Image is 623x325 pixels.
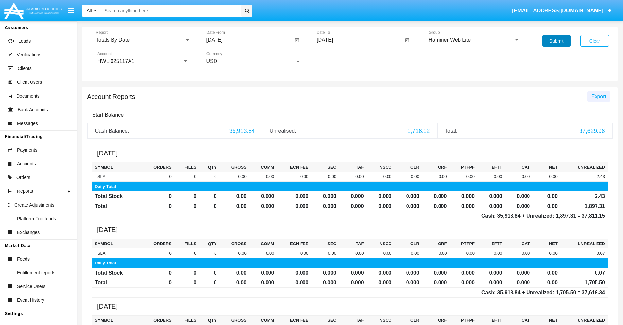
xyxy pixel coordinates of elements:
th: Comm [249,315,277,325]
td: 0.000 [367,191,394,201]
th: Orders [140,162,174,172]
th: PTFPF [449,239,477,248]
span: Clients [18,65,32,72]
td: 0.000 [311,201,339,211]
th: Comm [249,162,277,172]
th: Gross [219,162,249,172]
td: 0.00 [219,191,249,201]
th: TAF [339,315,367,325]
span: 1,716.12 [407,128,430,134]
td: 0.000 [422,191,450,201]
td: 0.00 [219,172,249,182]
td: 0.00 [339,248,367,258]
th: TAF [339,162,367,172]
td: 0.000 [394,201,422,211]
td: Daily Total [92,181,608,191]
span: 35,913.84 [497,213,520,219]
td: 0.00 [532,248,560,258]
div: Unrealised: [270,127,403,135]
td: 0 [140,278,174,287]
span: Create Adjustments [14,202,54,208]
th: Gross [219,239,249,248]
span: Unrealized: [526,290,576,295]
h5: [DATE] [92,221,608,239]
td: 0.000 [249,201,277,211]
span: Entitlement reports [17,269,56,276]
th: ORF [422,315,450,325]
button: Open calendar [293,36,301,44]
td: 0.000 [449,191,477,201]
th: Net [532,162,560,172]
td: 0 [140,248,174,258]
td: 0.000 [249,278,277,287]
span: 35,913.84 [497,290,520,295]
th: CLR [394,162,422,172]
span: 37,619.34 [582,290,605,295]
th: Symbol [92,162,140,172]
td: 0 [140,172,174,182]
td: 0 [199,248,219,258]
td: 0.07 [560,268,608,278]
td: 0.00 [367,248,394,258]
td: 0.000 [311,268,339,278]
td: 0 [174,191,199,201]
th: TAF [339,239,367,248]
td: 0.000 [339,278,367,287]
th: Symbol [92,315,140,325]
span: 35,913.84 [229,128,255,134]
td: 0.00 [422,248,450,258]
td: 0 [199,268,219,278]
th: SEC [311,315,339,325]
td: 0.00 [249,248,277,258]
td: Total [92,278,140,287]
th: Qty [199,162,219,172]
td: 0.000 [339,191,367,201]
td: 0.000 [277,268,311,278]
button: Export [587,91,610,102]
h5: [DATE] [92,298,608,315]
td: 0.00 [422,172,450,182]
span: Bank Accounts [18,106,48,113]
th: Gross [219,315,249,325]
td: 0.000 [449,268,477,278]
td: TSLA [92,172,140,182]
td: 0.00 [394,248,422,258]
span: Messages [17,120,38,127]
button: Submit [542,35,571,47]
th: EFTT [477,315,505,325]
td: 0.000 [394,268,422,278]
td: 0.00 [505,172,533,182]
span: Orders [16,174,30,181]
span: Service Users [17,283,45,290]
td: 0.000 [477,201,505,211]
th: Symbol [92,239,140,248]
th: Fills [174,239,199,248]
th: Ecn Fee [277,315,311,325]
span: Reports [17,188,33,195]
th: CAT [505,315,533,325]
td: 1,705.50 [560,278,608,287]
td: 0.000 [477,268,505,278]
td: TSLA [92,248,140,258]
td: 0.00 [219,248,249,258]
td: 0.00 [277,248,311,258]
th: NSCC [367,239,394,248]
td: 0 [174,268,199,278]
span: 1,705.50 [556,290,576,295]
span: Feeds [17,256,30,262]
td: 0.00 [532,172,560,182]
th: NSCC [367,315,394,325]
td: 0.00 [339,172,367,182]
span: = [577,290,605,295]
th: ORF [422,239,450,248]
td: 0.00 [311,248,339,258]
td: Daily Total [92,258,608,268]
td: 0.000 [505,278,533,287]
a: [EMAIL_ADDRESS][DOMAIN_NAME] [509,2,615,20]
div: Cash Balance: [95,127,224,135]
td: 0.00 [277,172,311,182]
td: 0.000 [505,268,533,278]
h5: [DATE] [92,144,608,162]
td: 0.000 [477,191,505,201]
td: 0.000 [367,201,394,211]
